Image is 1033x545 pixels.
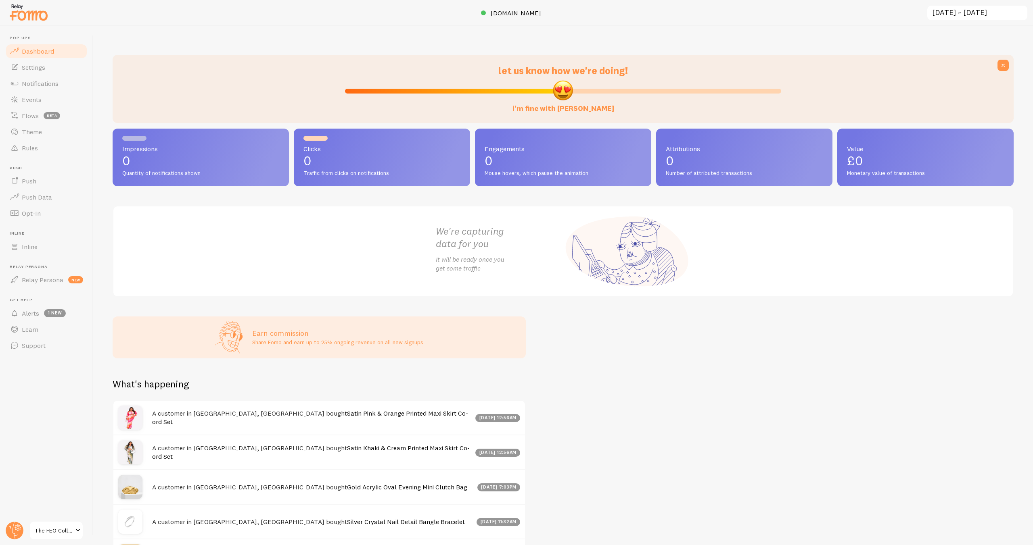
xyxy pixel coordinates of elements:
[152,409,470,426] h4: A customer in [GEOGRAPHIC_DATA], [GEOGRAPHIC_DATA] bought
[847,153,863,168] span: £0
[666,146,823,152] span: Attributions
[5,305,88,321] a: Alerts 1 new
[5,205,88,221] a: Opt-In
[152,518,472,526] h4: A customer in [GEOGRAPHIC_DATA], [GEOGRAPHIC_DATA] bought
[5,43,88,59] a: Dashboard
[303,146,460,152] span: Clicks
[113,378,189,390] h2: What's happening
[10,166,88,171] span: Push
[22,193,52,201] span: Push Data
[5,108,88,124] a: Flows beta
[68,276,83,283] span: new
[10,35,88,41] span: Pop-ups
[122,170,279,177] span: Quantity of notifications shown
[347,518,465,526] a: Silver Crystal Nail Detail Bangle Bracelet
[475,414,520,422] div: [DATE] 12:56am
[35,526,73,535] span: The FEO Collection
[252,338,423,346] p: Share Fomo and earn up to 25% ongoing revenue on all new signups
[22,309,39,317] span: Alerts
[5,75,88,92] a: Notifications
[303,154,460,167] p: 0
[347,483,467,491] a: Gold Acrylic Oval Evening Mini Clutch Bag
[44,309,66,317] span: 1 new
[152,444,470,460] h4: A customer in [GEOGRAPHIC_DATA], [GEOGRAPHIC_DATA] bought
[22,276,63,284] span: Relay Persona
[29,521,84,540] a: The FEO Collection
[252,329,423,338] h3: Earn commission
[5,337,88,354] a: Support
[122,146,279,152] span: Impressions
[475,449,520,457] div: [DATE] 12:56am
[436,225,563,250] h2: We're capturing data for you
[22,96,42,104] span: Events
[10,264,88,270] span: Relay Persona
[5,321,88,337] a: Learn
[485,146,642,152] span: Engagements
[5,92,88,108] a: Events
[552,79,574,101] img: emoji.png
[498,64,628,77] span: let us know how we're doing!
[847,170,1004,177] span: Monetary value of transactions
[122,154,279,167] p: 0
[22,112,39,120] span: Flows
[5,124,88,140] a: Theme
[512,96,614,113] label: i'm fine with [PERSON_NAME]
[22,325,38,333] span: Learn
[477,483,521,491] div: [DATE] 7:03pm
[5,173,88,189] a: Push
[152,483,473,491] h4: A customer in [GEOGRAPHIC_DATA], [GEOGRAPHIC_DATA] bought
[10,297,88,303] span: Get Help
[22,63,45,71] span: Settings
[5,239,88,255] a: Inline
[22,79,59,87] span: Notifications
[5,59,88,75] a: Settings
[22,47,54,55] span: Dashboard
[847,146,1004,152] span: Value
[152,444,470,460] a: Satin Khaki & Cream Printed Maxi Skirt Co-ord Set
[22,128,42,136] span: Theme
[8,2,49,23] img: fomo-relay-logo-orange.svg
[22,341,46,349] span: Support
[22,144,38,152] span: Rules
[666,154,823,167] p: 0
[22,243,38,251] span: Inline
[5,140,88,156] a: Rules
[22,177,36,185] span: Push
[44,112,60,119] span: beta
[10,231,88,236] span: Inline
[666,170,823,177] span: Number of attributed transactions
[485,154,642,167] p: 0
[303,170,460,177] span: Traffic from clicks on notifications
[485,170,642,177] span: Mouse hovers, which pause the animation
[152,409,468,426] a: Satin Pink & Orange Printed Maxi Skirt Co-ord Set
[22,209,41,217] span: Opt-In
[5,189,88,205] a: Push Data
[5,272,88,288] a: Relay Persona new
[436,255,563,273] p: It will be ready once you get some traffic
[477,518,520,526] div: [DATE] 11:32am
